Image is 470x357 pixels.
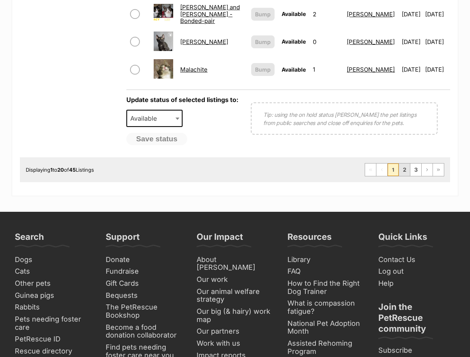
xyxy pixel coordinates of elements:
[284,278,367,297] a: How to Find the Right Dog Trainer
[126,133,187,145] button: Save status
[425,28,449,55] td: [DATE]
[365,163,444,176] nav: Pagination
[12,254,95,266] a: Dogs
[12,266,95,278] a: Cats
[57,167,64,173] strong: 20
[347,11,395,18] a: [PERSON_NAME]
[282,66,306,73] span: Available
[347,38,395,46] a: [PERSON_NAME]
[126,96,238,104] label: Update status of selected listings to:
[193,325,277,338] a: Our partners
[375,278,458,290] a: Help
[347,66,395,73] a: [PERSON_NAME]
[284,297,367,317] a: What is compassion fatigue?
[103,254,186,266] a: Donate
[255,65,271,74] span: Bump
[50,167,53,173] strong: 1
[375,345,458,357] a: Subscribe
[399,28,424,55] td: [DATE]
[103,301,186,321] a: The PetRescue Bookshop
[310,56,343,83] td: 1
[103,278,186,290] a: Gift Cards
[378,231,427,247] h3: Quick Links
[399,164,410,176] a: Page 2
[180,4,240,25] a: [PERSON_NAME] and [PERSON_NAME] - Bonded-pair
[251,35,275,48] button: Bump
[197,231,243,247] h3: Our Impact
[365,164,376,176] span: First page
[126,110,183,127] span: Available
[399,1,424,28] td: [DATE]
[103,322,186,341] a: Become a food donation collaborator
[154,59,173,79] img: Malachite
[433,164,444,176] a: Last page
[180,66,208,73] a: Malachite
[375,254,458,266] a: Contact Us
[425,56,449,83] td: [DATE]
[388,164,399,176] span: Page 1
[193,338,277,350] a: Work with us
[282,38,306,45] span: Available
[15,231,44,247] h3: Search
[12,301,95,313] a: Rabbits
[284,318,367,338] a: National Pet Adoption Month
[69,167,76,173] strong: 45
[193,274,277,286] a: Our work
[154,4,173,23] img: Leo and Lacy - Bonded-pair
[284,266,367,278] a: FAQ
[251,8,275,21] button: Bump
[127,113,165,124] span: Available
[193,306,277,325] a: Our big (& hairy) work map
[287,231,332,247] h3: Resources
[12,313,95,333] a: Pets needing foster care
[375,266,458,278] a: Log out
[12,333,95,345] a: PetRescue ID
[12,278,95,290] a: Other pets
[378,301,455,339] h3: Join the PetRescue community
[376,164,387,176] span: Previous page
[106,231,140,247] h3: Support
[422,164,433,176] a: Next page
[103,290,186,302] a: Bequests
[284,254,367,266] a: Library
[193,254,277,274] a: About [PERSON_NAME]
[154,32,173,51] img: Louis
[103,266,186,278] a: Fundraise
[193,286,277,306] a: Our animal welfare strategy
[180,38,228,46] a: [PERSON_NAME]
[12,290,95,302] a: Guinea pigs
[251,63,275,76] button: Bump
[255,10,271,18] span: Bump
[410,164,421,176] a: Page 3
[282,11,306,17] span: Available
[263,111,425,127] p: Tip: using the on hold status [PERSON_NAME] the pet listings from public searches and close off e...
[310,28,343,55] td: 0
[310,1,343,28] td: 2
[425,1,449,28] td: [DATE]
[399,56,424,83] td: [DATE]
[26,167,94,173] span: Displaying to of Listings
[255,38,271,46] span: Bump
